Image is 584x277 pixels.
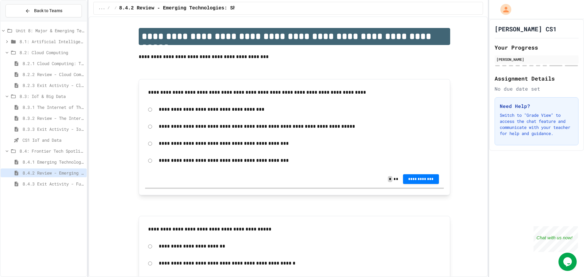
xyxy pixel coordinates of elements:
iframe: chat widget [534,226,578,252]
p: Switch to "Grade View" to access the chat feature and communicate with your teacher for help and ... [500,112,573,137]
div: My Account [494,2,513,16]
span: CS1 IoT and Data [23,137,84,143]
h1: [PERSON_NAME] CS1 [495,25,557,33]
span: 8.2: Cloud Computing [19,49,84,56]
div: [PERSON_NAME] [496,57,577,62]
h2: Your Progress [495,43,579,52]
h2: Assignment Details [495,74,579,83]
span: ... [99,6,105,11]
span: Back to Teams [34,8,62,14]
span: 8.4.2 Review - Emerging Technologies: Shaping Our Digital Future [23,170,84,176]
span: 8.4: Frontier Tech Spotlight [19,148,84,154]
span: 8.3: IoT & Big Data [19,93,84,99]
span: 8.2.1 Cloud Computing: Transforming the Digital World [23,60,84,67]
h3: Need Help? [500,102,573,110]
span: 8.1: Artificial Intelligence Basics [19,38,84,45]
span: 8.4.2 Review - Emerging Technologies: Shaping Our Digital Future [119,5,306,12]
span: 8.4.3 Exit Activity - Future Tech Challenge [23,181,84,187]
span: 8.2.2 Review - Cloud Computing [23,71,84,78]
button: Back to Teams [5,4,82,17]
span: 8.2.3 Exit Activity - Cloud Service Detective [23,82,84,88]
span: / [107,6,109,11]
span: / [115,6,117,11]
iframe: chat widget [558,253,578,271]
span: 8.3.3 Exit Activity - IoT Data Detective Challenge [23,126,84,132]
span: 8.3.1 The Internet of Things and Big Data: Our Connected Digital World [23,104,84,110]
span: 8.4.1 Emerging Technologies: Shaping Our Digital Future [23,159,84,165]
div: No due date set [495,85,579,92]
span: Unit 8: Major & Emerging Technologies [16,27,84,34]
span: 8.3.2 Review - The Internet of Things and Big Data [23,115,84,121]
